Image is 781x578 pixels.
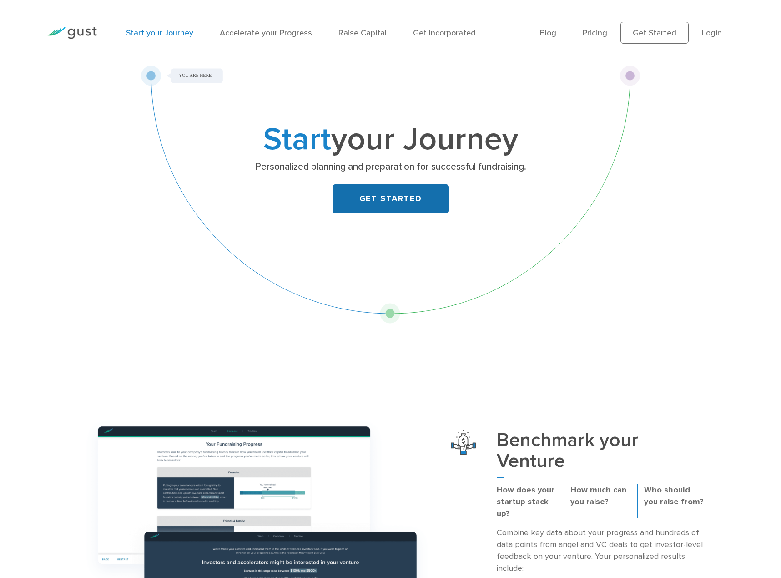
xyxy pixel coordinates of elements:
a: GET STARTED [333,184,449,213]
a: Get Started [620,22,689,44]
a: Pricing [583,28,607,38]
p: Personalized planning and preparation for successful fundraising. [214,161,567,173]
p: How much can you raise? [570,484,630,508]
img: Benchmark Your Venture [451,430,476,455]
a: Raise Capital [338,28,387,38]
p: Combine key data about your progress and hundreds of data points from angel and VC deals to get i... [497,527,704,574]
a: Start your Journey [126,28,193,38]
img: Gust Logo [46,27,97,39]
a: Get Incorporated [413,28,476,38]
h1: your Journey [211,125,570,154]
h3: Benchmark your Venture [497,430,704,478]
p: How does your startup stack up? [497,484,557,520]
a: Accelerate your Progress [220,28,312,38]
span: Start [263,120,331,158]
a: Blog [540,28,556,38]
p: Who should you raise from? [644,484,704,508]
a: Login [702,28,722,38]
